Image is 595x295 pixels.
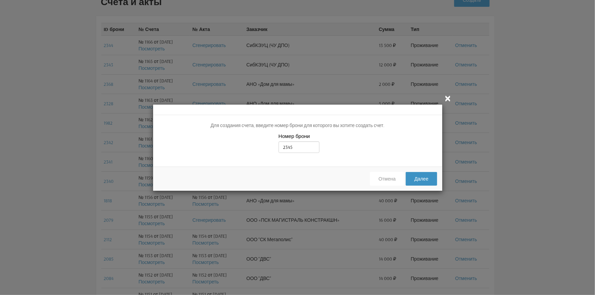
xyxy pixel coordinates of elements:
button: Закрыть [444,94,452,103]
p: Для создания счета, введите номер брони для которого вы хотите создать счет. [158,122,437,129]
button: Далее [406,172,437,186]
i:  [444,94,452,102]
label: Номер брони [279,133,310,140]
button: Отмена [370,172,404,186]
